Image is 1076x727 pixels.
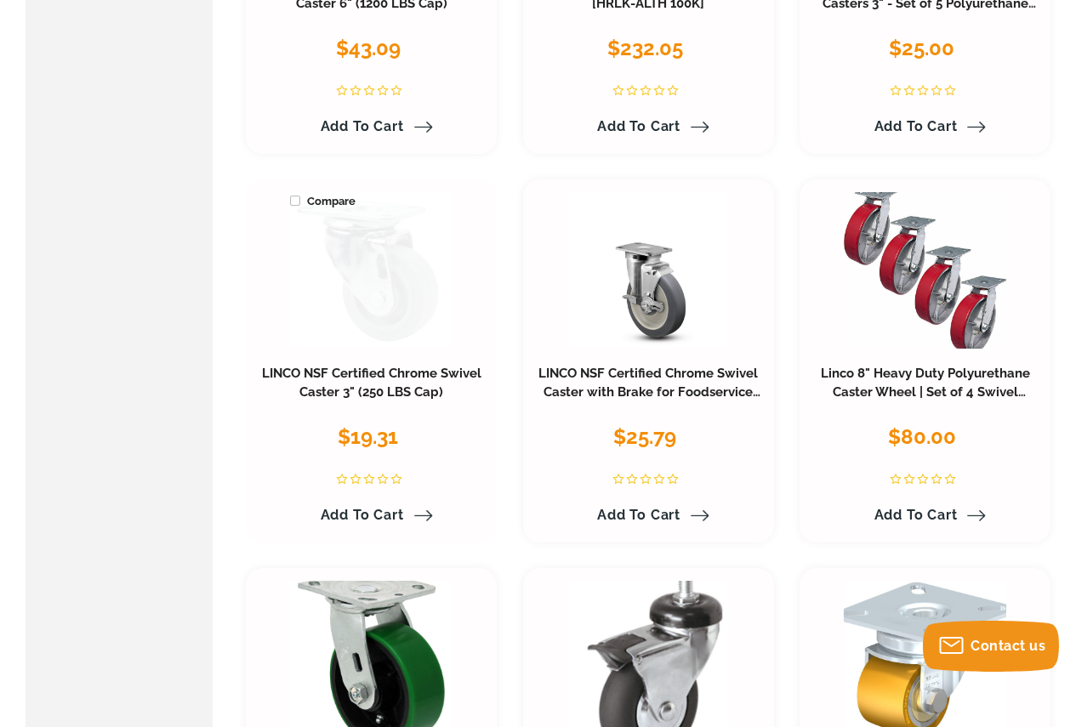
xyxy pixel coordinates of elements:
[607,36,683,60] span: $232.05
[310,112,433,141] a: Add to Cart
[864,112,987,141] a: Add to Cart
[538,366,760,418] a: LINCO NSF Certified Chrome Swivel Caster with Brake for Foodservice 6"
[820,366,1031,436] a: Linco 8" Heavy Duty Polyurethane Caster Wheel | Set of 4 Swivel Casters with Red Poly on Cast Iro...
[321,118,404,134] span: Add to Cart
[597,118,680,134] span: Add to Cart
[336,36,401,60] span: $43.09
[874,118,958,134] span: Add to Cart
[310,501,433,530] a: Add to Cart
[587,112,709,141] a: Add to Cart
[923,621,1059,672] button: Contact us
[888,424,956,449] span: $80.00
[597,507,680,523] span: Add to Cart
[889,36,954,60] span: $25.00
[290,192,356,211] span: Compare
[262,366,481,400] a: LINCO NSF Certified Chrome Swivel Caster 3" (250 LBS Cap)
[587,501,709,530] a: Add to Cart
[338,424,398,449] span: $19.31
[971,638,1045,654] span: Contact us
[864,501,987,530] a: Add to Cart
[321,507,404,523] span: Add to Cart
[613,424,676,449] span: $25.79
[874,507,958,523] span: Add to Cart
